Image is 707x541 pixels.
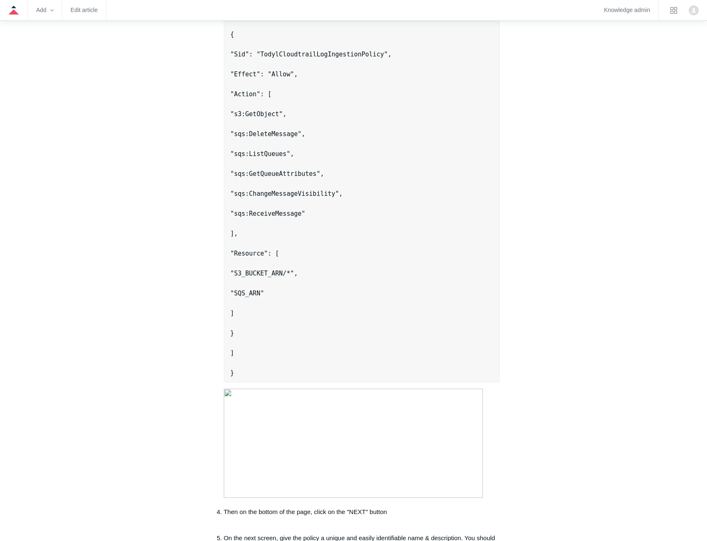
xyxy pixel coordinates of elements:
[689,5,699,15] img: user avatar
[36,8,54,12] zd-hc-trigger: Add
[604,8,650,12] a: Knowledge admin
[224,389,483,498] img: 36091415802899
[71,8,98,12] a: Edit article
[689,5,699,15] zd-hc-trigger: Click your profile icon to open the profile menu
[224,507,500,527] p: Then on the bottom of the page, click on the "NEXT" button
